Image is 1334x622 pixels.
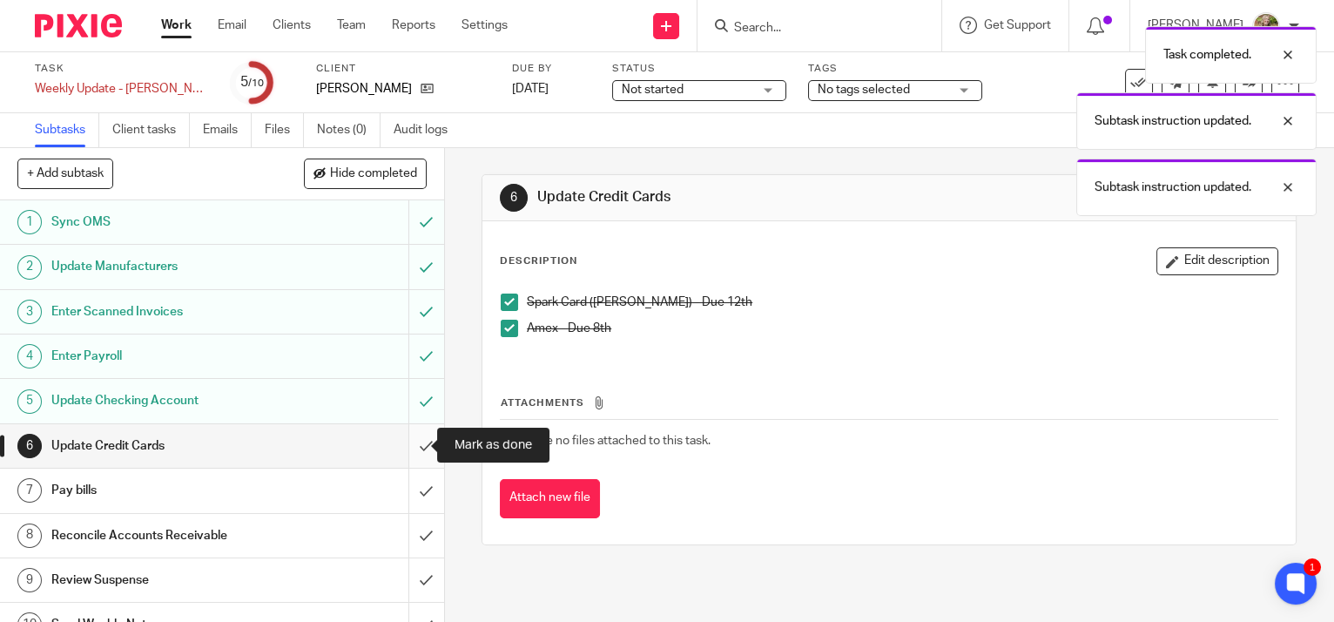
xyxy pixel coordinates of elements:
[1163,46,1251,64] p: Task completed.
[622,84,684,96] span: Not started
[1095,179,1251,196] p: Subtask instruction updated.
[612,62,786,76] label: Status
[240,72,264,92] div: 5
[218,17,246,34] a: Email
[1095,112,1251,130] p: Subtask instruction updated.
[462,17,508,34] a: Settings
[527,320,1277,337] p: Amex - Due 8th
[17,159,113,188] button: + Add subtask
[337,17,366,34] a: Team
[161,17,192,34] a: Work
[51,567,278,593] h1: Review Suspense
[17,255,42,280] div: 2
[35,80,209,98] div: Weekly Update - [PERSON_NAME]
[512,62,590,76] label: Due by
[51,433,278,459] h1: Update Credit Cards
[501,398,584,408] span: Attachments
[265,113,304,147] a: Files
[392,17,435,34] a: Reports
[304,159,427,188] button: Hide completed
[316,62,490,76] label: Client
[501,435,711,447] span: There are no files attached to this task.
[500,479,600,518] button: Attach new file
[1252,12,1280,40] img: image.jpg
[35,113,99,147] a: Subtasks
[51,388,278,414] h1: Update Checking Account
[527,294,1277,311] p: Spark Card ([PERSON_NAME]) - Due 12th
[51,209,278,235] h1: Sync OMS
[17,389,42,414] div: 5
[17,478,42,503] div: 7
[51,477,278,504] h1: Pay bills
[17,344,42,368] div: 4
[35,80,209,98] div: Weekly Update - Milliano
[394,113,461,147] a: Audit logs
[35,14,122,37] img: Pixie
[17,210,42,234] div: 1
[316,80,412,98] p: [PERSON_NAME]
[500,184,528,212] div: 6
[17,300,42,324] div: 3
[203,113,252,147] a: Emails
[1304,558,1321,576] div: 1
[112,113,190,147] a: Client tasks
[248,78,264,88] small: /10
[317,113,381,147] a: Notes (0)
[17,568,42,592] div: 9
[1156,247,1278,275] button: Edit description
[500,254,577,268] p: Description
[273,17,311,34] a: Clients
[17,524,42,548] div: 8
[51,254,278,280] h1: Update Manufacturers
[17,434,42,458] div: 6
[330,167,417,181] span: Hide completed
[51,343,278,369] h1: Enter Payroll
[51,523,278,549] h1: Reconcile Accounts Receivable
[512,83,549,95] span: [DATE]
[537,188,926,206] h1: Update Credit Cards
[35,62,209,76] label: Task
[51,299,278,325] h1: Enter Scanned Invoices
